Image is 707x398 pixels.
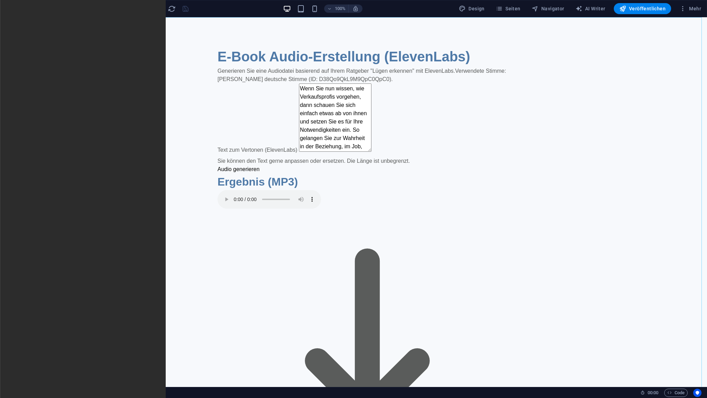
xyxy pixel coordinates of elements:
span: Design [459,5,485,12]
i: Seite neu laden [168,5,176,13]
span: Code [667,389,685,397]
button: reload [167,4,176,13]
i: Bei Größenänderung Zoomstufe automatisch an das gewählte Gerät anpassen. [352,6,359,12]
span: Mehr [679,5,701,12]
span: AI Writer [575,5,606,12]
button: Mehr [677,3,704,14]
button: Veröffentlichen [614,3,671,14]
button: AI Writer [573,3,608,14]
span: Seiten [496,5,521,12]
span: : [652,390,653,395]
button: Navigator [529,3,567,14]
button: Design [456,3,487,14]
button: 100% [324,4,349,13]
span: Veröffentlichen [619,5,666,12]
div: Design (Strg+Alt+Y) [456,3,487,14]
button: Code [664,389,688,397]
h6: 100% [335,4,346,13]
button: Usercentrics [693,389,701,397]
span: Navigator [532,5,564,12]
button: Seiten [493,3,523,14]
h6: Session-Zeit [640,389,659,397]
span: 00 00 [648,389,658,397]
